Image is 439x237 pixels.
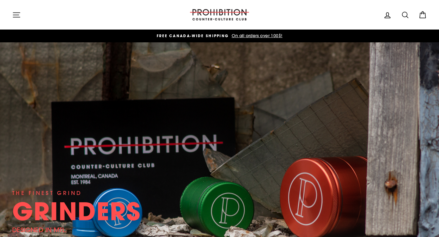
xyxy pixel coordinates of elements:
div: GRINDERS [12,199,141,223]
a: FREE CANADA-WIDE SHIPPING On all orders over 100$! [14,33,425,39]
div: THE FINEST GRIND [12,189,82,197]
div: DESIGNED IN MTL. [12,225,67,235]
span: FREE CANADA-WIDE SHIPPING [157,33,229,38]
img: PROHIBITION COUNTER-CULTURE CLUB [189,9,250,20]
span: On all orders over 100$! [230,33,283,38]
